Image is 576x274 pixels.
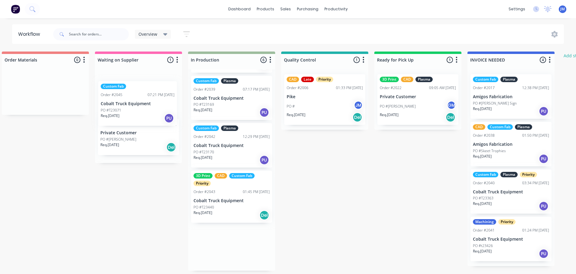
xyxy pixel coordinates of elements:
a: dashboard [225,5,254,14]
input: Enter column name… [191,57,250,63]
div: Workflow [18,31,43,38]
input: Enter column name… [98,57,157,63]
input: Enter column name… [470,57,530,63]
div: sales [277,5,294,14]
input: Enter column name… [284,57,343,63]
span: Overview [138,31,157,37]
span: 1 [167,57,174,63]
div: purchasing [294,5,321,14]
span: 1 [447,57,453,63]
div: productivity [321,5,351,14]
span: 0 [74,57,80,63]
span: 6 [260,57,267,63]
div: settings [506,5,528,14]
input: Enter column name… [5,57,64,63]
input: Search for orders... [69,28,129,40]
span: 1 [353,57,360,63]
div: products [254,5,277,14]
span: 4 [540,57,546,63]
span: JM [560,6,565,12]
input: Enter column name… [377,57,437,63]
img: Factory [11,5,20,14]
